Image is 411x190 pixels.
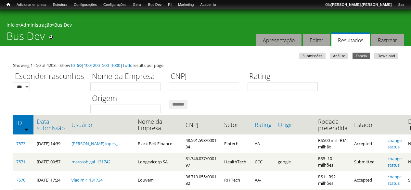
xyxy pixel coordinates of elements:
[248,71,322,82] label: Rating
[13,2,50,8] a: Adicionar empresa
[135,171,182,189] td: Eduvem
[315,134,351,153] td: R$500 mil - R$1 milhão
[71,159,110,165] a: marcosbigal_131742
[6,30,45,46] h1: Bus Dev
[122,62,133,68] a: Tudo
[303,34,330,46] a: Editar
[135,153,182,171] td: Longevicorp SA
[111,62,120,68] a: 1000
[90,71,165,82] label: Nome da Empresa
[256,34,302,46] a: Apresentação
[16,159,25,165] a: 7571
[71,2,100,8] a: Configurações
[50,2,71,8] a: Estrutura
[278,121,312,128] a: Origin
[33,134,68,153] td: [DATE] 14:39
[13,71,86,82] label: Esconder rascunhos
[251,153,275,171] td: CCC
[251,134,275,153] td: AA-
[6,2,10,7] span: Início
[322,2,395,8] a: Olá[PERSON_NAME].[PERSON_NAME]
[135,115,182,134] th: Nome da Empresa
[351,115,384,134] th: Estado
[221,134,251,153] td: Fintech
[275,153,315,171] td: google
[182,134,221,153] td: 48.591.593/0001-34
[71,141,121,146] a: [PERSON_NAME].lopes_...
[145,2,165,8] a: Bus Dev
[71,121,131,128] a: Usuário
[90,93,165,105] label: Origem
[315,153,351,171] td: R$5 -10 milhões
[13,62,398,69] div: Showing 1 - 50 of 4203. Show | | | | | | results per page.
[353,53,370,59] a: Tabela
[33,171,68,189] td: [DATE] 17:24
[388,137,402,150] a: change status
[169,71,243,82] label: CNPJ
[102,62,109,68] a: 500
[20,22,52,28] a: Administração
[331,3,392,6] strong: [PERSON_NAME].[PERSON_NAME]
[330,53,348,59] a: Análise
[351,134,384,153] td: Accepted
[221,115,251,134] th: Setor
[331,32,370,46] a: Resultados
[371,34,404,46] a: Rastrear
[299,53,326,59] a: Submissões
[251,171,275,189] td: AA-
[221,171,251,189] td: RH Tech
[388,156,402,168] a: change status
[255,121,271,128] a: Rating
[16,120,30,126] a: ID
[315,171,351,189] td: R$1 - R$2 milhões
[24,127,29,131] img: ordem crescente
[182,115,221,134] th: CNPJ
[197,2,219,8] a: Academia
[6,22,405,30] div: » »
[175,2,197,8] a: Marketing
[6,22,18,28] a: Início
[77,62,82,68] a: 50
[135,134,182,153] td: Black Belt Finance
[70,62,75,68] a: 10
[3,2,13,8] a: Início
[16,141,25,146] a: 7573
[395,2,408,8] a: Sair
[388,174,402,186] a: change status
[165,2,175,8] a: RI
[71,177,103,183] a: vladimir_131734
[182,171,221,189] td: 36.710.055/0001-32
[315,115,351,134] th: Rodada pretendida
[54,22,72,28] a: Bus Dev
[93,62,100,68] a: 200
[182,153,221,171] td: 31.746.037/0001-97
[100,2,130,8] a: Configurações
[37,118,65,131] a: Data submissão
[130,2,145,8] a: Geral
[374,53,398,59] a: Download
[351,171,384,189] td: Accepted
[221,153,251,171] td: HealthTech
[351,153,384,171] td: Submitted
[16,177,25,183] a: 7570
[33,153,68,171] td: [DATE] 09:57
[84,62,91,68] a: 100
